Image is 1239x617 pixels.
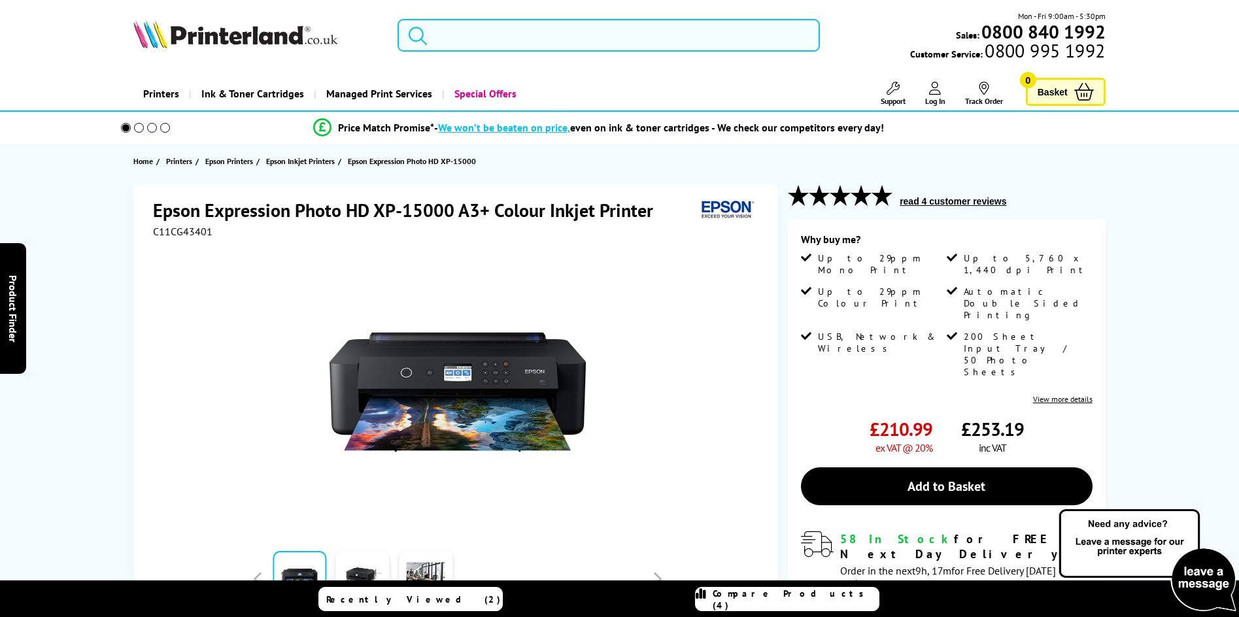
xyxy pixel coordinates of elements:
[852,576,860,588] sup: th
[979,441,1006,454] span: inc VAT
[266,154,335,168] span: Epson Inkjet Printers
[330,264,586,520] img: Epson Expression Photo HD XP-15000
[133,20,381,51] a: Printerland Logo
[314,77,442,110] a: Managed Print Services
[1033,394,1093,404] a: View more details
[910,44,1105,60] span: Customer Service:
[338,121,434,134] span: Price Match Promise*
[915,564,951,577] span: 9h, 17m
[1038,83,1068,101] span: Basket
[189,77,314,110] a: Ink & Toner Cartridges
[979,25,1106,38] a: 0800 840 1992
[133,154,156,168] a: Home
[348,154,476,168] span: Epson Expression Photo HD XP-15000
[840,531,1093,561] div: for FREE Next Day Delivery
[103,116,1095,139] li: modal_Promise
[818,331,943,354] span: USB, Network & Wireless
[318,587,503,611] a: Recently Viewed (2)
[1018,10,1106,22] span: Mon - Fri 9:00am - 5:30pm
[7,275,20,342] span: Product Finder
[956,29,979,41] span: Sales:
[961,417,1024,441] span: £253.19
[801,233,1093,252] div: Why buy me?
[925,96,945,106] span: Log In
[1056,507,1239,614] img: Open Live Chat window
[896,195,1010,207] button: read 4 customer reviews
[964,331,1089,378] span: 200 Sheet Input Tray / 50 Photo Sheets
[133,154,153,168] span: Home
[925,82,945,106] a: Log In
[434,121,884,134] div: - even on ink & toner cartridges - We check our competitors every day!
[133,20,337,48] img: Printerland Logo
[881,82,906,106] a: Support
[981,20,1106,44] b: 0800 840 1992
[201,77,304,110] span: Ink & Toner Cartridges
[875,441,932,454] span: ex VAT @ 20%
[840,564,1056,592] span: Order in the next for Free Delivery [DATE] 25 September!
[326,593,501,605] span: Recently Viewed (2)
[695,587,879,611] a: Compare Products (4)
[266,154,338,168] a: Epson Inkjet Printers
[166,154,195,168] a: Printers
[818,286,943,309] span: Up to 29ppm Colour Print
[801,467,1093,505] a: Add to Basket
[870,417,932,441] span: £210.99
[348,154,479,168] a: Epson Expression Photo HD XP-15000
[964,252,1089,276] span: Up to 5,760 x 1,440 dpi Print
[964,286,1089,321] span: Automatic Double Sided Printing
[1020,72,1036,88] span: 0
[801,531,1093,592] div: modal_delivery
[1026,78,1106,106] a: Basket 0
[166,154,192,168] span: Printers
[965,82,1003,106] a: Track Order
[881,96,906,106] span: Support
[205,154,253,168] span: Epson Printers
[153,225,212,238] span: C11CG43401
[696,198,756,222] img: Epson
[133,77,189,110] a: Printers
[840,531,954,546] span: 58 In Stock
[713,588,879,611] span: Compare Products (4)
[983,44,1105,57] span: 0800 995 1992
[205,154,256,168] a: Epson Printers
[818,252,943,276] span: Up to 29ppm Mono Print
[438,121,570,134] span: We won’t be beaten on price,
[442,77,526,110] a: Special Offers
[153,198,666,222] h1: Epson Expression Photo HD XP-15000 A3+ Colour Inkjet Printer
